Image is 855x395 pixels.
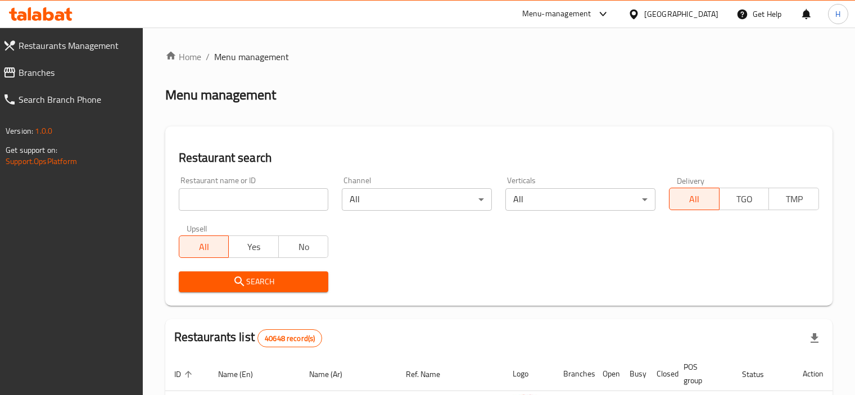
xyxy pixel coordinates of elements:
[258,333,322,344] span: 40648 record(s)
[233,239,274,255] span: Yes
[206,50,210,63] li: /
[165,86,276,104] h2: Menu management
[648,357,675,391] th: Closed
[773,191,815,207] span: TMP
[184,239,225,255] span: All
[257,329,322,347] div: Total records count
[179,271,329,292] button: Search
[554,357,594,391] th: Branches
[835,8,840,20] span: H
[669,188,720,210] button: All
[6,143,57,157] span: Get support on:
[35,124,52,138] span: 1.0.0
[6,154,77,169] a: Support.OpsPlatform
[342,188,492,211] div: All
[594,357,621,391] th: Open
[19,39,134,52] span: Restaurants Management
[621,357,648,391] th: Busy
[165,50,833,63] nav: breadcrumb
[684,360,720,387] span: POS group
[406,367,455,381] span: Ref. Name
[188,275,320,289] span: Search
[19,66,134,79] span: Branches
[719,188,770,210] button: TGO
[677,176,705,184] label: Delivery
[801,325,828,352] div: Export file
[504,357,554,391] th: Logo
[768,188,819,210] button: TMP
[522,7,591,21] div: Menu-management
[674,191,715,207] span: All
[309,367,357,381] span: Name (Ar)
[179,235,229,258] button: All
[794,357,833,391] th: Action
[644,8,718,20] div: [GEOGRAPHIC_DATA]
[6,124,33,138] span: Version:
[165,50,201,63] a: Home
[19,93,134,106] span: Search Branch Phone
[179,188,329,211] input: Search for restaurant name or ID..
[278,235,329,258] button: No
[187,224,207,232] label: Upsell
[228,235,279,258] button: Yes
[214,50,289,63] span: Menu management
[742,367,779,381] span: Status
[218,367,268,381] span: Name (En)
[174,329,323,347] h2: Restaurants list
[179,149,819,166] h2: Restaurant search
[283,239,324,255] span: No
[505,188,655,211] div: All
[724,191,765,207] span: TGO
[174,367,196,381] span: ID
